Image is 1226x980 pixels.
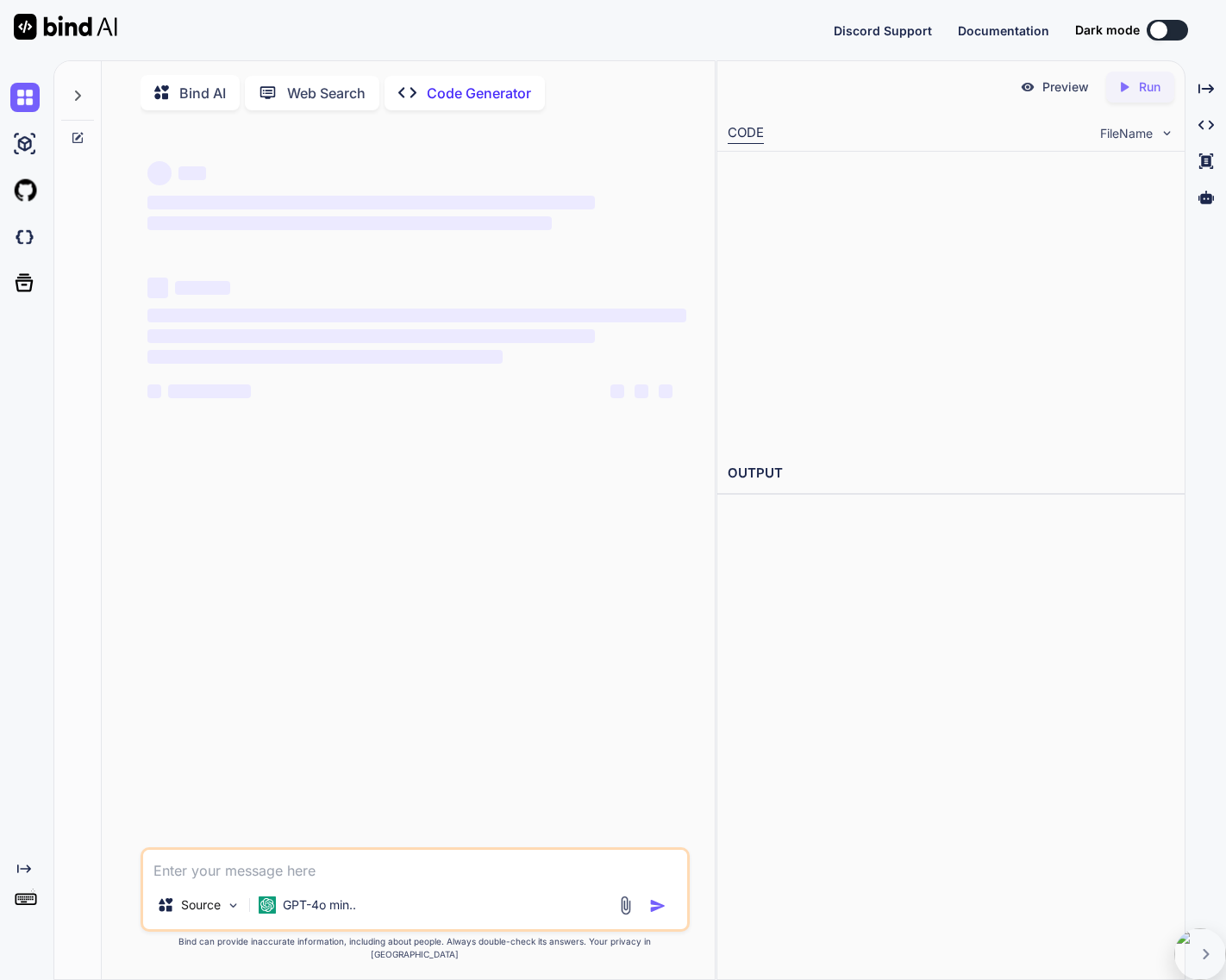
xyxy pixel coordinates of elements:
span: FileName [1100,125,1153,142]
img: chevron down [1160,126,1174,140]
p: Run [1139,78,1160,96]
span: ‌ [147,216,552,230]
span: Dark mode [1075,22,1140,39]
div: CODE [728,123,764,144]
span: ‌ [147,196,595,209]
img: githubLight [10,176,40,205]
p: Bind AI [179,83,226,103]
img: Bind AI [14,14,117,40]
img: preview [1020,79,1035,95]
span: ‌ [635,384,648,398]
img: chat [10,83,40,112]
span: Documentation [958,23,1049,38]
h2: OUTPUT [717,453,1185,494]
p: GPT-4o min.. [283,896,356,914]
img: bubble.svg [1174,928,1226,980]
img: icon [649,897,666,914]
p: Bind can provide inaccurate information, including about people. Always double-check its answers.... [141,935,690,961]
button: Documentation [958,22,1049,40]
span: Discord Support [834,23,932,38]
span: ‌ [147,309,686,322]
img: darkCloudIdeIcon [10,222,40,252]
span: ‌ [659,384,672,398]
img: attachment [616,896,635,915]
span: ‌ [147,350,503,364]
span: ‌ [147,384,161,398]
p: Source [181,896,221,914]
img: Pick Models [226,898,241,913]
img: ai-studio [10,129,40,159]
img: GPT-4o mini [259,896,276,914]
span: ‌ [147,161,172,185]
p: Preview [1042,78,1089,96]
span: ‌ [147,329,595,343]
span: ‌ [175,281,230,295]
p: Code Generator [427,83,531,103]
span: ‌ [178,166,206,180]
p: Web Search [287,83,366,103]
span: ‌ [610,384,624,398]
span: ‌ [168,384,251,398]
button: Discord Support [834,22,932,40]
span: ‌ [147,278,168,298]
